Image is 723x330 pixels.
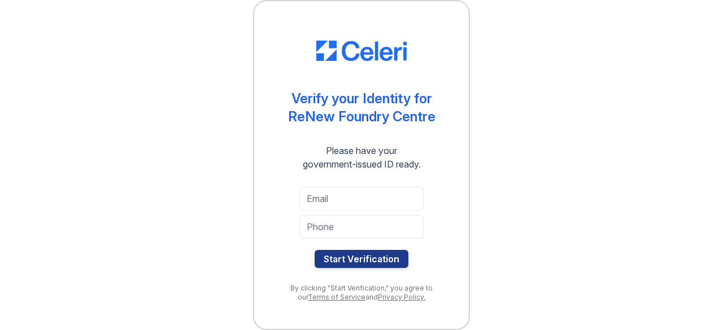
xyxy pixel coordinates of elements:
[315,250,408,268] button: Start Verification
[277,284,446,302] div: By clicking "Start Verification," you agree to our and
[308,293,365,301] a: Terms of Service
[282,144,441,171] div: Please have your government-issued ID ready.
[378,293,425,301] a: Privacy Policy.
[288,90,435,126] div: Verify your Identity for ReNew Foundry Centre
[299,187,424,210] input: Email
[299,215,424,239] input: Phone
[316,41,407,61] img: CE_Logo_Blue-a8612792a0a2168367f1c8372b55b34899dd931a85d93a1a3d3e32e68fde9ad4.png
